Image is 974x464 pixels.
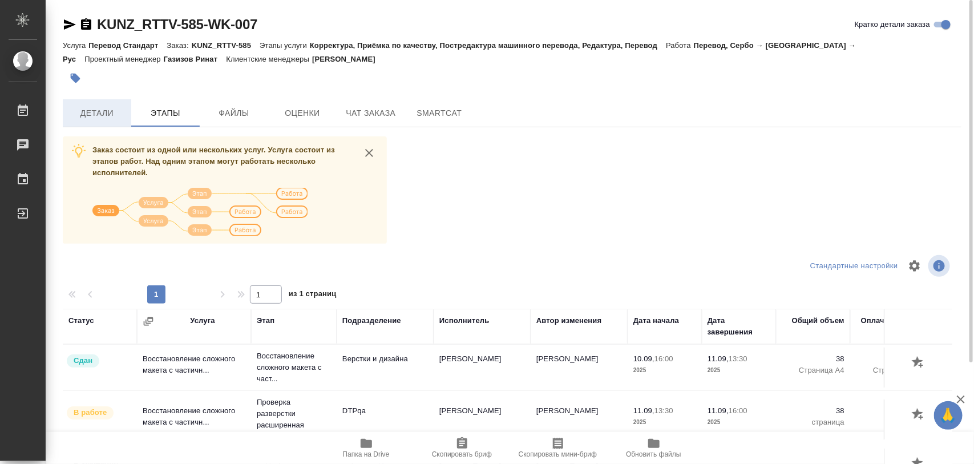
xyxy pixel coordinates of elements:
p: Газизов Ринат [164,55,227,63]
p: Страница А4 [856,365,919,376]
span: Скопировать бриф [432,450,492,458]
p: В работе [74,407,107,418]
p: Перевод Стандарт [88,41,167,50]
a: KUNZ_RTTV-585-WK-007 [97,17,257,32]
button: Скопировать бриф [414,432,510,464]
p: 38 [856,405,919,417]
p: Заказ: [167,41,191,50]
p: 2025 [708,417,770,428]
td: [PERSON_NAME] [434,348,531,388]
p: Услуга [63,41,88,50]
button: Обновить файлы [606,432,702,464]
p: 16:00 [729,406,747,415]
td: [PERSON_NAME] [531,400,628,439]
div: split button [807,257,901,275]
div: Услуга [190,315,215,326]
p: KUNZ_RTTV-585 [192,41,260,50]
span: Обновить файлы [626,450,681,458]
p: 38 [782,353,844,365]
span: Посмотреть информацию [928,255,952,277]
span: 🙏 [939,404,958,427]
p: 38 [856,353,919,365]
p: 2025 [633,417,696,428]
p: Сдан [74,355,92,366]
p: 11.09, [708,406,729,415]
p: 16:00 [654,354,673,363]
p: [PERSON_NAME] [312,55,384,63]
p: Страница А4 [782,365,844,376]
span: Скопировать мини-бриф [519,450,597,458]
td: [PERSON_NAME] [434,400,531,439]
p: Проверка разверстки расширенная (DTPqa) [257,397,331,442]
div: Этап [257,315,274,326]
p: страница [856,417,919,428]
div: Дата завершения [708,315,770,338]
button: Добавить оценку [909,405,928,425]
p: 13:30 [654,406,673,415]
div: Дата начала [633,315,679,326]
p: 11.09, [633,406,654,415]
div: Общий объем [792,315,844,326]
span: Детали [70,106,124,120]
span: Настроить таблицу [901,252,928,280]
div: Автор изменения [536,315,601,326]
span: Оценки [275,106,330,120]
p: Этапы услуги [260,41,310,50]
button: close [361,144,378,162]
td: Верстки и дизайна [337,348,434,388]
button: 🙏 [934,401,963,430]
td: [PERSON_NAME] [531,348,628,388]
p: Корректура, Приёмка по качеству, Постредактура машинного перевода, Редактура, Перевод [310,41,666,50]
span: Чат заказа [343,106,398,120]
p: Проектный менеджер [84,55,163,63]
p: Клиентские менеджеры [226,55,312,63]
div: Подразделение [342,315,401,326]
p: 10.09, [633,354,654,363]
button: Скопировать мини-бриф [510,432,606,464]
span: Этапы [138,106,193,120]
button: Скопировать ссылку для ЯМессенджера [63,18,76,31]
p: страница [782,417,844,428]
span: из 1 страниц [289,287,337,304]
span: Папка на Drive [343,450,390,458]
div: Исполнитель [439,315,490,326]
p: 11.09, [708,354,729,363]
div: Статус [68,315,94,326]
p: Восстановление сложного макета с част... [257,350,331,385]
button: Добавить тэг [63,66,88,91]
p: 2025 [708,365,770,376]
span: Заказ состоит из одной или нескольких услуг. Услуга состоит из этапов работ. Над одним этапом мог... [92,146,335,177]
div: Оплачиваемый объем [856,315,919,338]
span: Файлы [207,106,261,120]
span: SmartCat [412,106,467,120]
button: Папка на Drive [318,432,414,464]
p: 2025 [633,365,696,376]
button: Сгруппировать [143,316,154,327]
td: Восстановление сложного макета с частичн... [137,400,251,439]
td: DTPqa [337,400,434,439]
td: Восстановление сложного макета с частичн... [137,348,251,388]
p: 38 [782,405,844,417]
span: Кратко детали заказа [855,19,930,30]
p: 13:30 [729,354,747,363]
button: Скопировать ссылку [79,18,93,31]
p: Работа [666,41,694,50]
